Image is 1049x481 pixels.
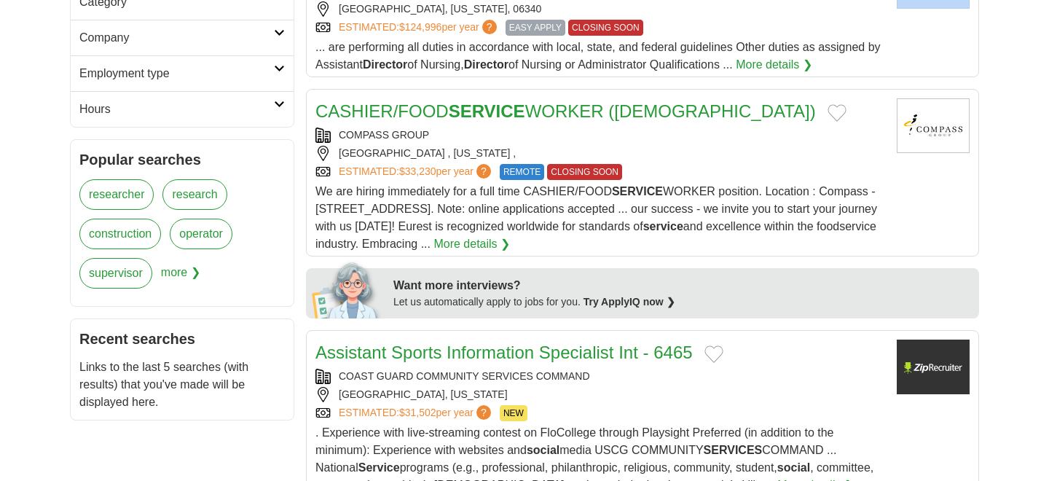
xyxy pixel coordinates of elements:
[897,340,970,394] img: Company logo
[704,444,763,456] strong: SERVICES
[547,164,622,180] span: CLOSING SOON
[358,461,400,474] strong: Service
[393,294,970,310] div: Let us automatically apply to jobs for you.
[315,146,885,161] div: [GEOGRAPHIC_DATA] , [US_STATE] ,
[506,20,565,36] span: EASY APPLY
[339,20,500,36] a: ESTIMATED:$124,996per year?
[482,20,497,34] span: ?
[584,296,675,308] a: Try ApplyIQ now ❯
[643,220,683,232] strong: service
[315,41,881,71] span: ... are performing all duties in accordance with local, state, and federal guidelines Other dutie...
[79,328,285,350] h2: Recent searches
[828,104,846,122] button: Add to favorite jobs
[777,461,810,474] strong: social
[399,407,436,418] span: $31,502
[315,387,885,402] div: [GEOGRAPHIC_DATA], [US_STATE]
[170,219,232,249] a: operator
[393,277,970,294] div: Want more interviews?
[500,164,544,180] span: REMOTE
[161,258,200,297] span: more ❯
[399,165,436,177] span: $33,230
[612,185,663,198] strong: SERVICE
[79,258,152,289] a: supervisor
[363,58,407,71] strong: Director
[704,345,723,363] button: Add to favorite jobs
[339,405,494,421] a: ESTIMATED:$31,502per year?
[79,65,274,82] h2: Employment type
[315,101,816,121] a: CASHIER/FOODSERVICEWORKER ([DEMOGRAPHIC_DATA])
[476,405,491,420] span: ?
[315,1,885,17] div: [GEOGRAPHIC_DATA], [US_STATE], 06340
[399,21,441,33] span: $124,996
[315,343,693,362] a: Assistant Sports Information Specialist Int - 6465
[162,179,227,210] a: research
[449,101,525,121] strong: SERVICE
[464,58,508,71] strong: Director
[79,29,274,47] h2: Company
[79,219,161,249] a: construction
[312,260,382,318] img: apply-iq-scientist.png
[339,164,494,180] a: ESTIMATED:$33,230per year?
[315,369,885,384] div: COAST GUARD COMMUNITY SERVICES COMMAND
[500,405,527,421] span: NEW
[71,91,294,127] a: Hours
[568,20,643,36] span: CLOSING SOON
[79,101,274,118] h2: Hours
[339,129,429,141] a: COMPASS GROUP
[79,149,285,171] h2: Popular searches
[897,98,970,153] img: Compass Group logo
[71,20,294,55] a: Company
[476,164,491,179] span: ?
[736,56,812,74] a: More details ❯
[71,55,294,91] a: Employment type
[79,359,285,411] p: Links to the last 5 searches (with results) that you've made will be displayed here.
[79,179,154,210] a: researcher
[527,444,559,456] strong: social
[315,185,877,250] span: We are hiring immediately for a full time CASHIER/FOOD WORKER position. Location : Compass - [STR...
[433,235,510,253] a: More details ❯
